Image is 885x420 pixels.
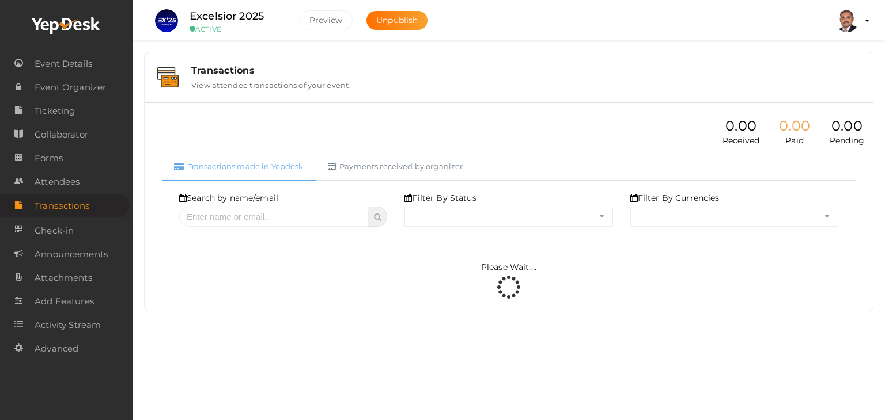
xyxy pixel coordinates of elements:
span: Advanced [35,337,78,360]
button: Preview [299,10,353,30]
button: Unpublish [366,11,428,30]
img: IIZWXVCU_small.png [155,9,178,32]
span: Event Organizer [35,76,106,99]
span: Ticketing [35,100,75,123]
div: 0.00 [723,118,759,135]
span: Please Wait.... [481,262,536,272]
input: Enter name or email.. [179,207,369,227]
a: Payments received by organizer [316,152,475,181]
span: Add Features [35,290,94,313]
small: ACTIVE [190,25,282,33]
span: Check-in [35,219,74,242]
div: 0.00 [779,118,810,135]
img: EPD85FQV_small.jpeg [835,9,858,32]
span: Attendees [35,170,80,193]
label: View attendee transactions of your event. [191,76,351,90]
a: Transactions made in Yepdesk [162,152,316,181]
span: Attachments [35,266,92,289]
span: Forms [35,147,63,170]
span: Transactions [35,194,89,217]
label: Filter By Status [404,192,476,204]
div: Transactions [191,65,860,76]
label: Filter By Currencies [630,192,720,204]
span: Unpublish [376,15,418,25]
span: Collaborator [35,123,88,146]
img: bank-details.svg [157,67,179,87]
p: Paid [779,135,810,146]
span: Event Details [35,52,92,75]
span: Announcements [35,243,108,266]
label: Search by name/email [179,192,278,204]
label: Excelsior 2025 [190,8,264,25]
div: 0.00 [830,118,864,135]
p: Pending [830,135,864,146]
span: Activity Stream [35,314,101,337]
p: Received [723,135,759,146]
a: Transactions View attendee transactions of your event. [150,81,867,92]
